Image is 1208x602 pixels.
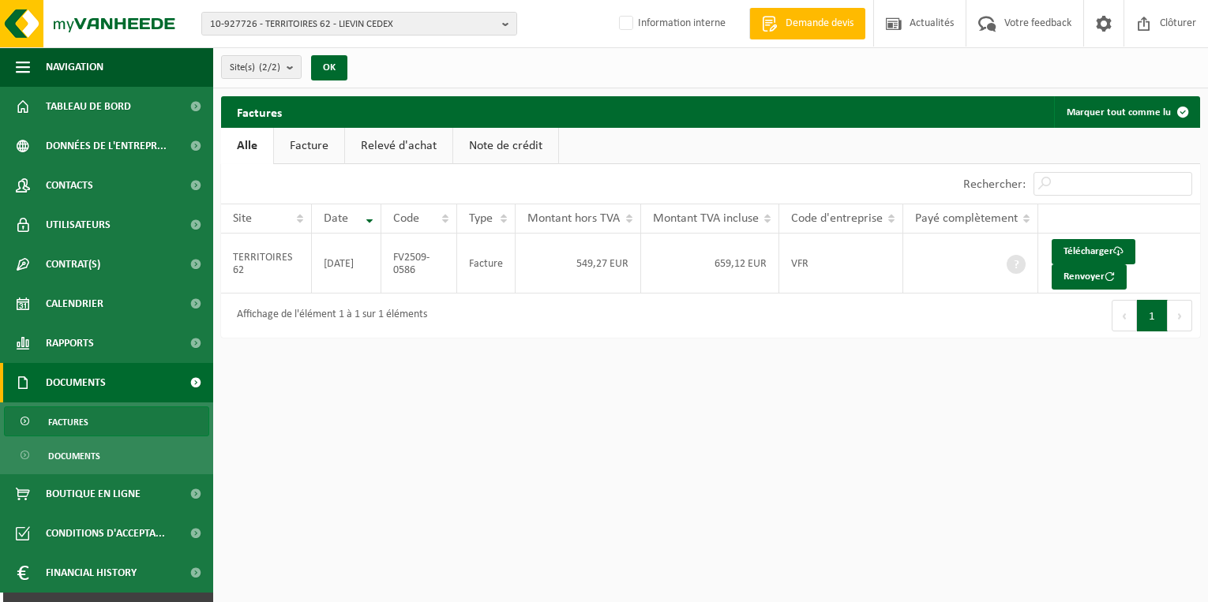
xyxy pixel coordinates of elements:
span: Code [393,212,419,225]
a: Télécharger [1052,239,1135,264]
td: VFR [779,234,903,294]
button: Site(s)(2/2) [221,55,302,79]
count: (2/2) [259,62,280,73]
span: Contacts [46,166,93,205]
span: Calendrier [46,284,103,323]
td: Facture [457,234,516,294]
span: Navigation [46,47,103,87]
div: Affichage de l'élément 1 à 1 sur 1 éléments [229,301,427,330]
td: TERRITOIRES 62 [221,234,312,294]
button: 10-927726 - TERRITOIRES 62 - LIEVIN CEDEX [201,12,517,36]
a: Factures [4,406,209,436]
span: Site [233,212,252,225]
a: Alle [221,128,273,164]
a: Note de crédit [453,128,558,164]
td: FV2509-0586 [381,234,458,294]
span: Conditions d'accepta... [46,514,165,553]
span: Payé complètement [915,212,1018,225]
span: Tableau de bord [46,87,131,126]
span: Date [324,212,348,225]
button: 1 [1137,300,1168,331]
span: Documents [46,363,106,402]
a: Facture [274,128,344,164]
span: Type [469,212,493,225]
a: Relevé d'achat [345,128,452,164]
button: Next [1168,300,1192,331]
span: Code d'entreprise [791,212,883,225]
span: Montant TVA incluse [653,212,759,225]
span: Boutique en ligne [46,474,141,514]
button: Previous [1112,300,1137,331]
td: 549,27 EUR [516,234,641,294]
span: Demande devis [782,16,857,32]
span: Données de l'entrepr... [46,126,167,166]
span: Rapports [46,323,94,363]
span: Financial History [46,553,137,593]
h2: Factures [221,96,298,127]
span: Site(s) [230,56,280,80]
span: Utilisateurs [46,205,111,245]
label: Rechercher: [963,178,1026,191]
td: 659,12 EUR [641,234,779,294]
span: Factures [48,407,88,437]
span: 10-927726 - TERRITOIRES 62 - LIEVIN CEDEX [210,13,496,36]
span: Montant hors TVA [527,212,620,225]
a: Demande devis [749,8,865,39]
td: [DATE] [312,234,381,294]
button: OK [311,55,347,80]
label: Information interne [616,12,726,36]
button: Renvoyer [1052,264,1127,290]
span: Contrat(s) [46,245,100,284]
button: Marquer tout comme lu [1054,96,1199,128]
a: Documents [4,440,209,470]
span: Documents [48,441,100,471]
